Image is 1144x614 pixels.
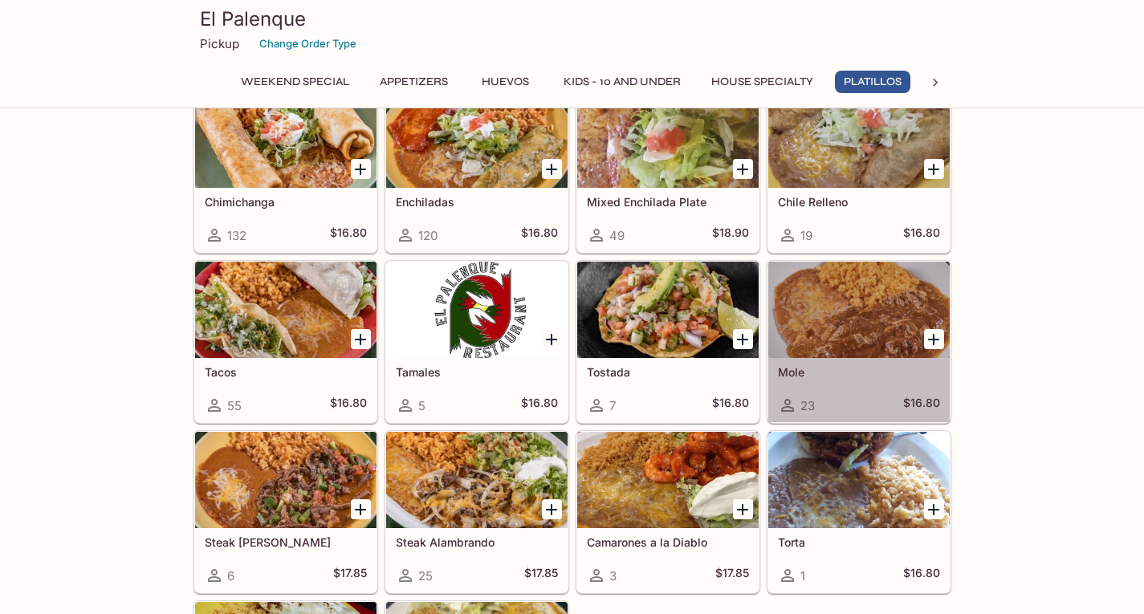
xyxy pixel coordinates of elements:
[200,6,945,31] h3: El Palenque
[733,159,753,179] button: Add Mixed Enchilada Plate
[351,499,371,519] button: Add Steak Picado
[733,329,753,349] button: Add Tostada
[587,535,749,549] h5: Camarones a la Diablo
[903,226,940,245] h5: $16.80
[386,432,568,528] div: Steak Alambrando
[609,228,625,243] span: 49
[351,159,371,179] button: Add Chimichanga
[609,398,616,413] span: 7
[715,566,749,585] h5: $17.85
[587,195,749,209] h5: Mixed Enchilada Plate
[227,398,242,413] span: 55
[702,71,822,93] button: House Specialty
[587,365,749,379] h5: Tostada
[800,398,815,413] span: 23
[470,71,542,93] button: Huevos
[385,431,568,593] a: Steak Alambrando25$17.85
[524,566,558,585] h5: $17.85
[542,329,562,349] button: Add Tamales
[924,499,944,519] button: Add Torta
[577,91,759,188] div: Mixed Enchilada Plate
[542,159,562,179] button: Add Enchiladas
[778,365,940,379] h5: Mole
[924,329,944,349] button: Add Mole
[385,91,568,253] a: Enchiladas120$16.80
[835,71,910,93] button: Platillos
[205,535,367,549] h5: Steak [PERSON_NAME]
[418,228,438,243] span: 120
[396,195,558,209] h5: Enchiladas
[576,431,759,593] a: Camarones a la Diablo3$17.85
[577,262,759,358] div: Tostada
[385,261,568,423] a: Tamales5$16.80
[195,91,377,188] div: Chimichanga
[205,365,367,379] h5: Tacos
[800,568,805,584] span: 1
[767,261,951,423] a: Mole23$16.80
[768,432,950,528] div: Torta
[418,398,425,413] span: 5
[609,568,617,584] span: 3
[712,396,749,415] h5: $16.80
[194,261,377,423] a: Tacos55$16.80
[330,396,367,415] h5: $16.80
[555,71,690,93] button: Kids - 10 and Under
[767,91,951,253] a: Chile Relleno19$16.80
[227,568,234,584] span: 6
[767,431,951,593] a: Torta1$16.80
[768,91,950,188] div: Chile Relleno
[768,262,950,358] div: Mole
[903,396,940,415] h5: $16.80
[194,91,377,253] a: Chimichanga132$16.80
[194,431,377,593] a: Steak [PERSON_NAME]6$17.85
[576,91,759,253] a: Mixed Enchilada Plate49$18.90
[351,329,371,349] button: Add Tacos
[386,262,568,358] div: Tamales
[521,396,558,415] h5: $16.80
[577,432,759,528] div: Camarones a la Diablo
[386,91,568,188] div: Enchiladas
[521,226,558,245] h5: $16.80
[333,566,367,585] h5: $17.85
[195,432,377,528] div: Steak Picado
[396,535,558,549] h5: Steak Alambrando
[576,261,759,423] a: Tostada7$16.80
[205,195,367,209] h5: Chimichanga
[200,36,239,51] p: Pickup
[371,71,457,93] button: Appetizers
[733,499,753,519] button: Add Camarones a la Diablo
[195,262,377,358] div: Tacos
[252,31,364,56] button: Change Order Type
[227,228,246,243] span: 132
[542,499,562,519] button: Add Steak Alambrando
[778,535,940,549] h5: Torta
[396,365,558,379] h5: Tamales
[778,195,940,209] h5: Chile Relleno
[330,226,367,245] h5: $16.80
[712,226,749,245] h5: $18.90
[924,159,944,179] button: Add Chile Relleno
[418,568,433,584] span: 25
[232,71,358,93] button: Weekend Special
[800,228,812,243] span: 19
[903,566,940,585] h5: $16.80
